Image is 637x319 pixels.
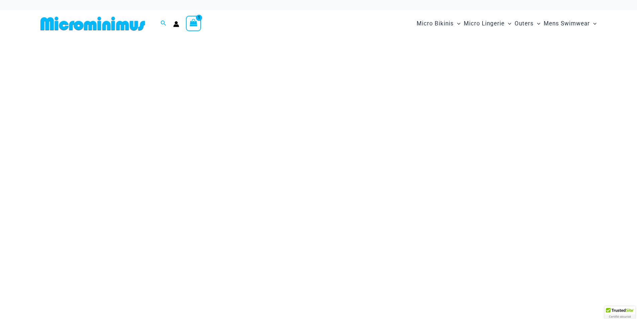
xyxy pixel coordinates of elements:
[414,12,600,35] nav: Site Navigation
[505,15,511,32] span: Menu Toggle
[38,16,148,31] img: MM SHOP LOGO FLAT
[417,15,454,32] span: Micro Bikinis
[590,15,597,32] span: Menu Toggle
[544,15,590,32] span: Mens Swimwear
[534,15,540,32] span: Menu Toggle
[542,13,598,34] a: Mens SwimwearMenu ToggleMenu Toggle
[415,13,462,34] a: Micro BikinisMenu ToggleMenu Toggle
[454,15,460,32] span: Menu Toggle
[462,13,513,34] a: Micro LingerieMenu ToggleMenu Toggle
[186,16,201,31] a: View Shopping Cart, 1 items
[173,21,179,27] a: Account icon link
[161,19,167,28] a: Search icon link
[605,306,635,319] div: TrustedSite Certified
[515,15,534,32] span: Outers
[513,13,542,34] a: OutersMenu ToggleMenu Toggle
[464,15,505,32] span: Micro Lingerie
